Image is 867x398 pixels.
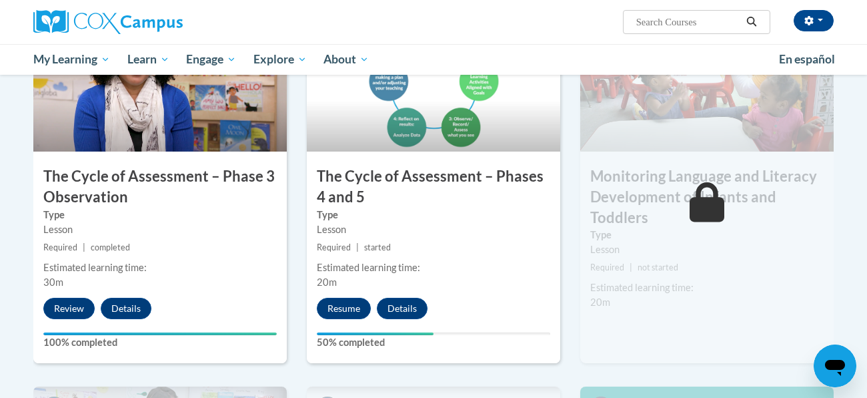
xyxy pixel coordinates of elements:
[323,51,369,67] span: About
[127,51,169,67] span: Learn
[630,262,632,272] span: |
[317,333,433,335] div: Your progress
[742,14,762,30] button: Search
[814,345,856,387] iframe: Button to launch messaging window
[356,242,359,252] span: |
[13,44,854,75] div: Main menu
[83,242,85,252] span: |
[307,166,560,208] h3: The Cycle of Assessment – Phases 4 and 5
[186,51,236,67] span: Engage
[119,44,178,75] a: Learn
[91,242,130,252] span: completed
[779,52,835,66] span: En español
[590,262,624,272] span: Required
[580,166,834,228] h3: Monitoring Language and Literacy Development of Infants and Toddlers
[317,335,550,350] label: 50% completed
[25,44,119,75] a: My Learning
[770,45,844,73] a: En español
[33,18,287,152] img: Course Image
[101,298,151,319] button: Details
[33,51,110,67] span: My Learning
[253,51,307,67] span: Explore
[794,10,834,31] button: Account Settings
[33,166,287,208] h3: The Cycle of Assessment – Phase 3 Observation
[43,260,277,275] div: Estimated learning time:
[43,208,277,222] label: Type
[317,260,550,275] div: Estimated learning time:
[307,18,560,152] img: Course Image
[590,228,824,242] label: Type
[590,280,824,295] div: Estimated learning time:
[317,208,550,222] label: Type
[638,262,678,272] span: not started
[43,335,277,350] label: 100% completed
[317,222,550,237] div: Lesson
[177,44,245,75] a: Engage
[317,298,371,319] button: Resume
[43,222,277,237] div: Lesson
[590,242,824,257] div: Lesson
[33,10,287,34] a: Cox Campus
[580,18,834,152] img: Course Image
[315,44,378,75] a: About
[245,44,315,75] a: Explore
[43,333,277,335] div: Your progress
[590,296,610,308] span: 20m
[43,298,95,319] button: Review
[43,276,63,288] span: 30m
[317,242,351,252] span: Required
[377,298,427,319] button: Details
[635,14,742,30] input: Search Courses
[364,242,391,252] span: started
[43,242,77,252] span: Required
[317,276,337,288] span: 20m
[33,10,183,34] img: Cox Campus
